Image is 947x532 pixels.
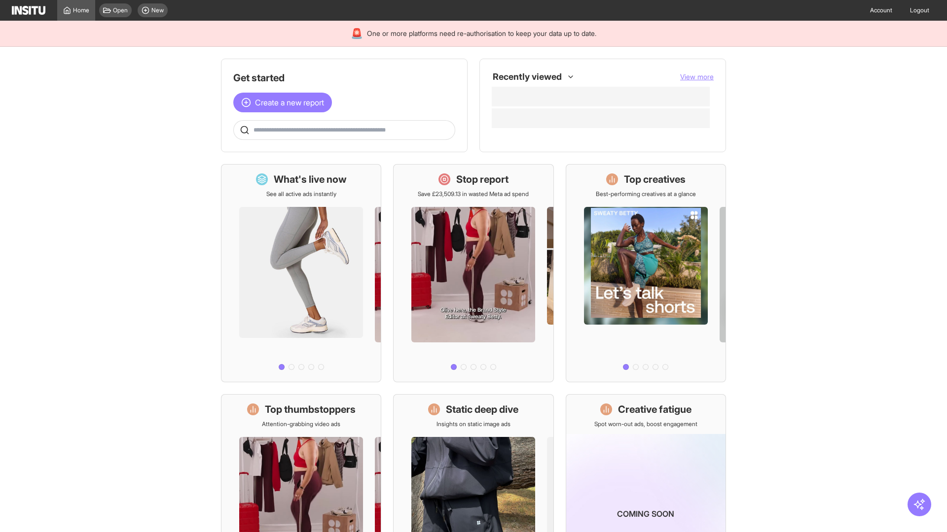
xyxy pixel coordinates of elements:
button: Create a new report [233,93,332,112]
span: Home [73,6,89,14]
p: Save £23,509.13 in wasted Meta ad spend [418,190,529,198]
img: Logo [12,6,45,15]
span: Open [113,6,128,14]
h1: Top creatives [624,172,686,186]
h1: Static deep dive [446,402,518,416]
span: Create a new report [255,97,324,108]
h1: Top thumbstoppers [265,402,356,416]
a: Top creativesBest-performing creatives at a glance [566,164,726,382]
div: 🚨 [351,27,363,40]
p: Attention-grabbing video ads [262,420,340,428]
h1: What's live now [274,172,347,186]
a: What's live nowSee all active ads instantly [221,164,381,382]
button: View more [680,72,714,82]
p: See all active ads instantly [266,190,336,198]
a: Stop reportSave £23,509.13 in wasted Meta ad spend [393,164,553,382]
span: New [151,6,164,14]
span: One or more platforms need re-authorisation to keep your data up to date. [367,29,596,38]
p: Best-performing creatives at a glance [596,190,696,198]
p: Insights on static image ads [437,420,510,428]
h1: Stop report [456,172,509,186]
span: View more [680,72,714,81]
h1: Get started [233,71,455,85]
